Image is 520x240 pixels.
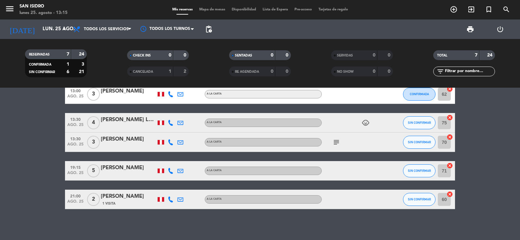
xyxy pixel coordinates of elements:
div: [PERSON_NAME] [101,135,156,144]
strong: 0 [373,53,375,57]
span: 21:00 [67,192,84,199]
strong: 1 [67,62,69,67]
button: SIN CONFIRMAR [403,164,435,177]
span: NO SHOW [337,70,354,73]
strong: 0 [271,69,273,74]
span: 19:15 [67,163,84,171]
strong: 1 [169,69,171,74]
i: exit_to_app [467,6,475,13]
span: SIN CONFIRMAR [408,169,431,172]
strong: 3 [82,62,85,67]
i: child_care [362,119,370,127]
i: [DATE] [5,22,39,36]
span: RESERVADAS [29,53,50,56]
button: menu [5,4,15,16]
strong: 7 [67,52,69,57]
span: Mapa de mesas [196,8,228,11]
strong: 7 [475,53,477,57]
div: [PERSON_NAME] [101,164,156,172]
div: [PERSON_NAME] Lagos [101,116,156,124]
span: print [466,25,474,33]
button: SIN CONFIRMAR [403,116,435,129]
i: cancel [447,191,453,197]
span: 13:30 [67,135,84,142]
i: add_circle_outline [450,6,458,13]
span: ago. 25 [67,142,84,150]
span: SIN CONFIRMAR [408,140,431,144]
span: 13:00 [67,87,84,94]
i: menu [5,4,15,14]
span: CONFIRMADA [410,92,429,96]
button: SIN CONFIRMAR [403,193,435,206]
span: Lista de Espera [259,8,291,11]
span: SERVIDAS [337,54,353,57]
div: [PERSON_NAME] [101,192,156,201]
span: A la carta [207,198,222,200]
span: CANCELADA [133,70,153,73]
strong: 24 [79,52,85,57]
strong: 0 [286,69,290,74]
strong: 0 [388,69,392,74]
input: Filtrar por nombre... [444,68,495,75]
span: A la carta [207,169,222,172]
span: TOTAL [437,54,447,57]
button: CONFIRMADA [403,88,435,101]
i: cancel [447,134,453,140]
strong: 21 [79,69,85,74]
i: cancel [447,86,453,92]
i: cancel [447,114,453,121]
span: 3 [87,136,100,149]
span: SIN CONFIRMAR [408,197,431,201]
span: Disponibilidad [228,8,259,11]
span: RE AGENDADA [235,70,259,73]
i: arrow_drop_down [60,25,68,33]
i: cancel [447,162,453,169]
i: filter_list [436,68,444,75]
span: pending_actions [205,25,213,33]
span: 5 [87,164,100,177]
span: A la carta [207,141,222,143]
span: Mis reservas [169,8,196,11]
strong: 0 [169,53,171,57]
span: SENTADAS [235,54,252,57]
i: search [502,6,510,13]
i: power_settings_new [496,25,504,33]
span: A la carta [207,121,222,124]
span: Pre-acceso [291,8,315,11]
div: LOG OUT [485,19,515,39]
button: SIN CONFIRMAR [403,136,435,149]
strong: 2 [184,69,188,74]
span: ago. 25 [67,199,84,207]
strong: 0 [388,53,392,57]
strong: 0 [286,53,290,57]
strong: 0 [373,69,375,74]
span: ago. 25 [67,94,84,102]
span: 1 Visita [102,201,115,206]
span: 4 [87,116,100,129]
span: A la carta [207,93,222,95]
span: CONFIRMADA [29,63,51,66]
strong: 0 [271,53,273,57]
span: 3 [87,88,100,101]
div: lunes 25. agosto - 13:15 [19,10,68,16]
span: 13:30 [67,115,84,123]
span: SIN CONFIRMAR [29,70,55,74]
span: 2 [87,193,100,206]
i: turned_in_not [485,6,493,13]
span: Tarjetas de regalo [315,8,351,11]
div: [PERSON_NAME] [101,87,156,95]
strong: 24 [487,53,494,57]
span: Todos los servicios [84,27,129,32]
div: San Isidro [19,3,68,10]
span: ago. 25 [67,123,84,130]
strong: 6 [67,69,69,74]
i: subject [332,138,340,146]
span: SIN CONFIRMAR [408,121,431,124]
span: ago. 25 [67,171,84,178]
strong: 0 [184,53,188,57]
span: CHECK INS [133,54,151,57]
